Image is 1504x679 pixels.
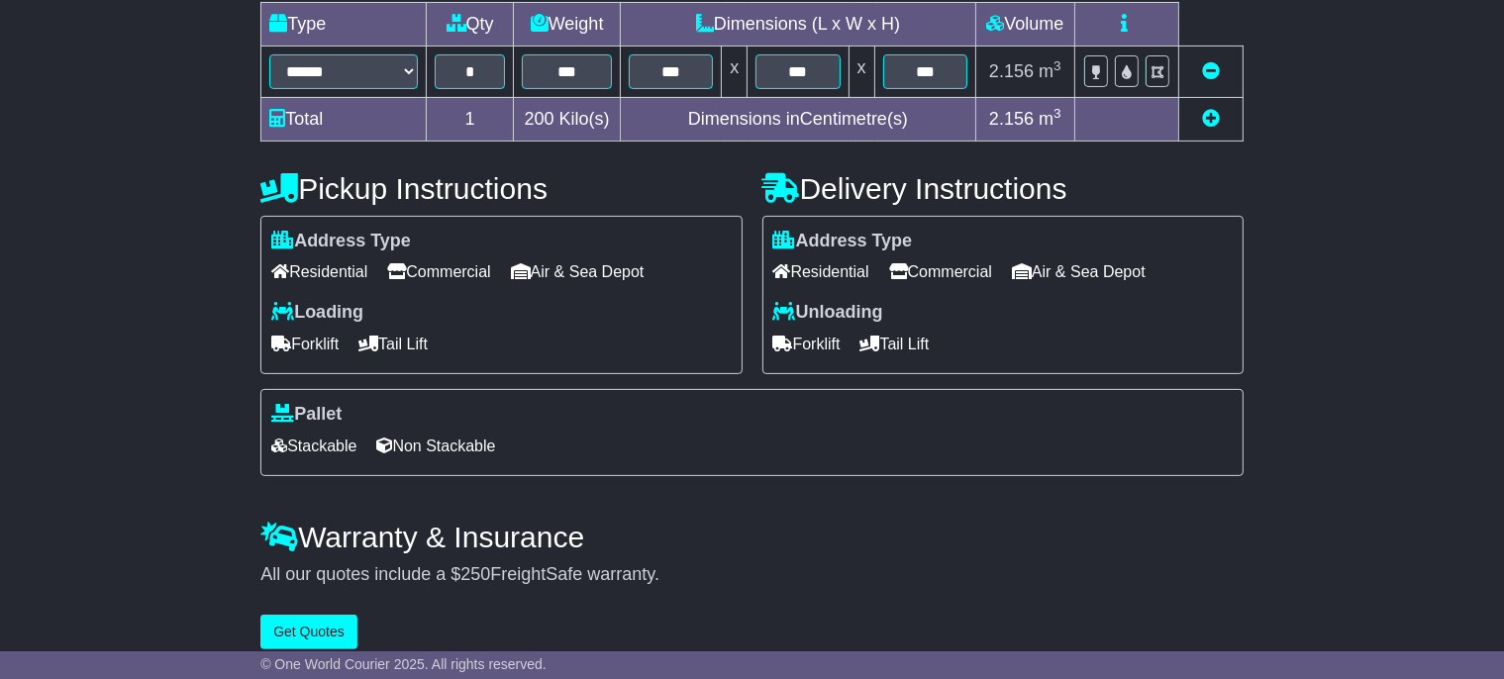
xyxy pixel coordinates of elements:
[1053,106,1061,121] sup: 3
[621,2,976,46] td: Dimensions (L x W x H)
[722,46,748,97] td: x
[260,615,357,649] button: Get Quotes
[460,564,490,584] span: 250
[511,256,645,287] span: Air & Sea Depot
[1039,109,1061,129] span: m
[1202,61,1220,81] a: Remove this item
[514,97,621,141] td: Kilo(s)
[271,256,367,287] span: Residential
[1012,256,1146,287] span: Air & Sea Depot
[387,256,490,287] span: Commercial
[271,302,363,324] label: Loading
[358,329,428,359] span: Tail Lift
[975,2,1074,46] td: Volume
[427,97,514,141] td: 1
[271,431,356,461] span: Stackable
[621,97,976,141] td: Dimensions in Centimetre(s)
[260,172,742,205] h4: Pickup Instructions
[261,2,427,46] td: Type
[773,231,913,252] label: Address Type
[525,109,554,129] span: 200
[773,256,869,287] span: Residential
[260,656,547,672] span: © One World Courier 2025. All rights reserved.
[1039,61,1061,81] span: m
[860,329,930,359] span: Tail Lift
[260,564,1244,586] div: All our quotes include a $ FreightSafe warranty.
[376,431,495,461] span: Non Stackable
[514,2,621,46] td: Weight
[849,46,874,97] td: x
[889,256,992,287] span: Commercial
[271,404,342,426] label: Pallet
[261,97,427,141] td: Total
[1202,109,1220,129] a: Add new item
[1053,58,1061,73] sup: 3
[989,61,1034,81] span: 2.156
[762,172,1244,205] h4: Delivery Instructions
[989,109,1034,129] span: 2.156
[260,521,1244,553] h4: Warranty & Insurance
[271,231,411,252] label: Address Type
[773,302,883,324] label: Unloading
[427,2,514,46] td: Qty
[271,329,339,359] span: Forklift
[773,329,841,359] span: Forklift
